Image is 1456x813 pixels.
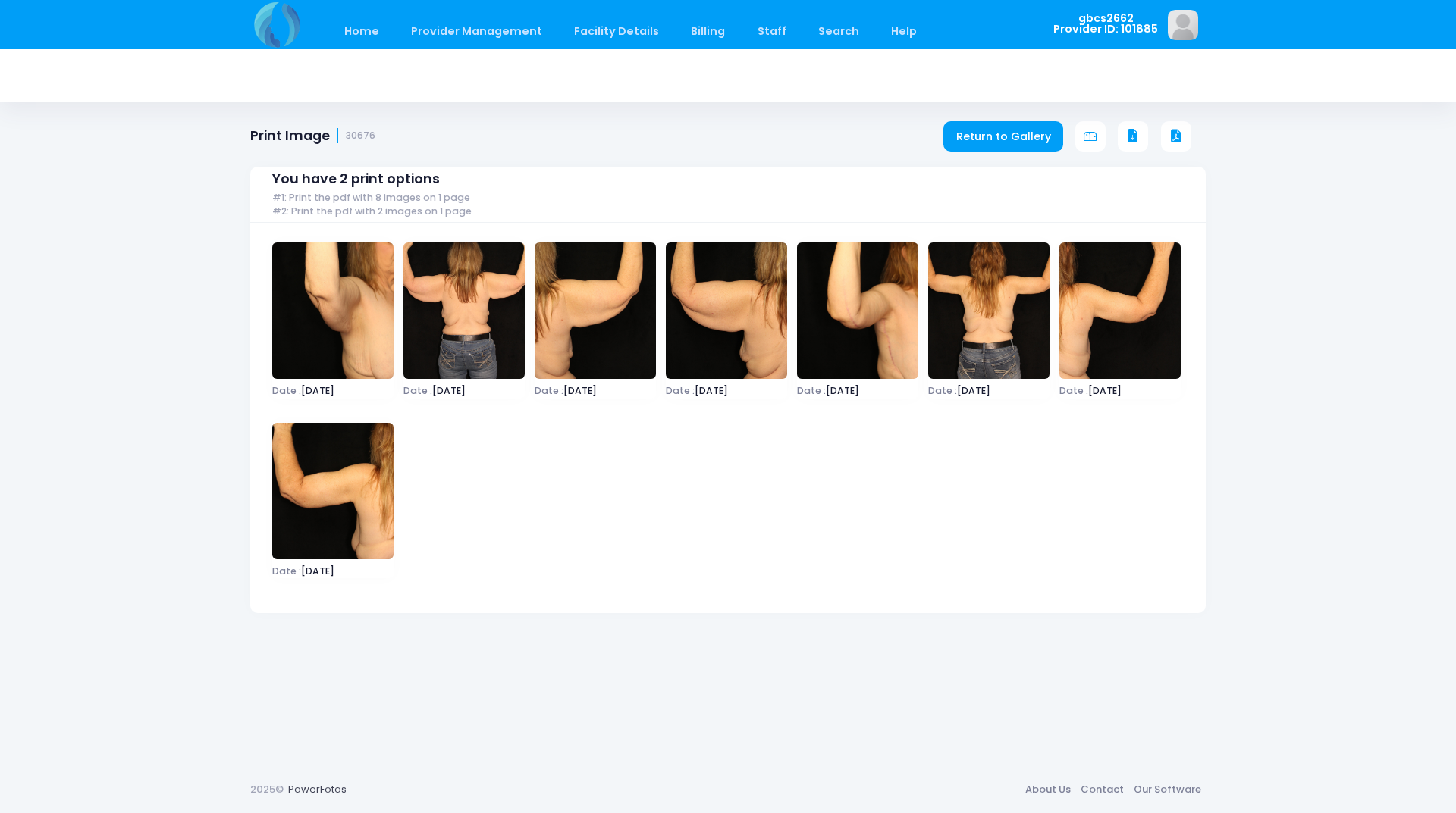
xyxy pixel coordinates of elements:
[797,384,826,397] span: Date :
[797,386,918,396] span: [DATE]
[877,14,932,49] a: Help
[535,386,656,396] span: [DATE]
[1053,13,1158,35] span: gbcs2662 Provider ID: 101885
[272,386,394,396] span: [DATE]
[535,384,563,397] span: Date :
[272,567,394,576] span: [DATE]
[403,384,432,397] span: Date :
[666,242,787,379] img: image
[272,423,394,559] img: image
[1059,386,1181,396] span: [DATE]
[272,206,472,217] span: #2: Print the pdf with 2 images on 1 page
[676,14,740,49] a: Billing
[1059,242,1181,379] img: image
[250,128,375,144] h1: Print Image
[943,121,1063,152] a: Return to Gallery
[928,386,1050,396] span: [DATE]
[288,782,347,796] a: PowerFotos
[272,171,440,187] span: You have 2 print options
[560,14,674,49] a: Facility Details
[1128,776,1206,803] a: Our Software
[1168,10,1198,40] img: image
[1075,776,1128,803] a: Contact
[742,14,801,49] a: Staff
[329,14,394,49] a: Home
[272,564,301,577] span: Date :
[250,782,284,796] span: 2025©
[666,386,787,396] span: [DATE]
[403,386,525,396] span: [DATE]
[803,14,874,49] a: Search
[272,384,301,397] span: Date :
[928,384,957,397] span: Date :
[535,242,656,379] img: image
[272,192,470,204] span: #1: Print the pdf with 8 images on 1 page
[346,130,375,142] small: 30676
[797,242,918,379] img: image
[396,14,557,49] a: Provider Management
[1020,776,1075,803] a: About Us
[272,242,394,379] img: image
[1059,384,1088,397] span: Date :
[403,242,525,379] img: image
[666,384,695,397] span: Date :
[928,242,1050,379] img: image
